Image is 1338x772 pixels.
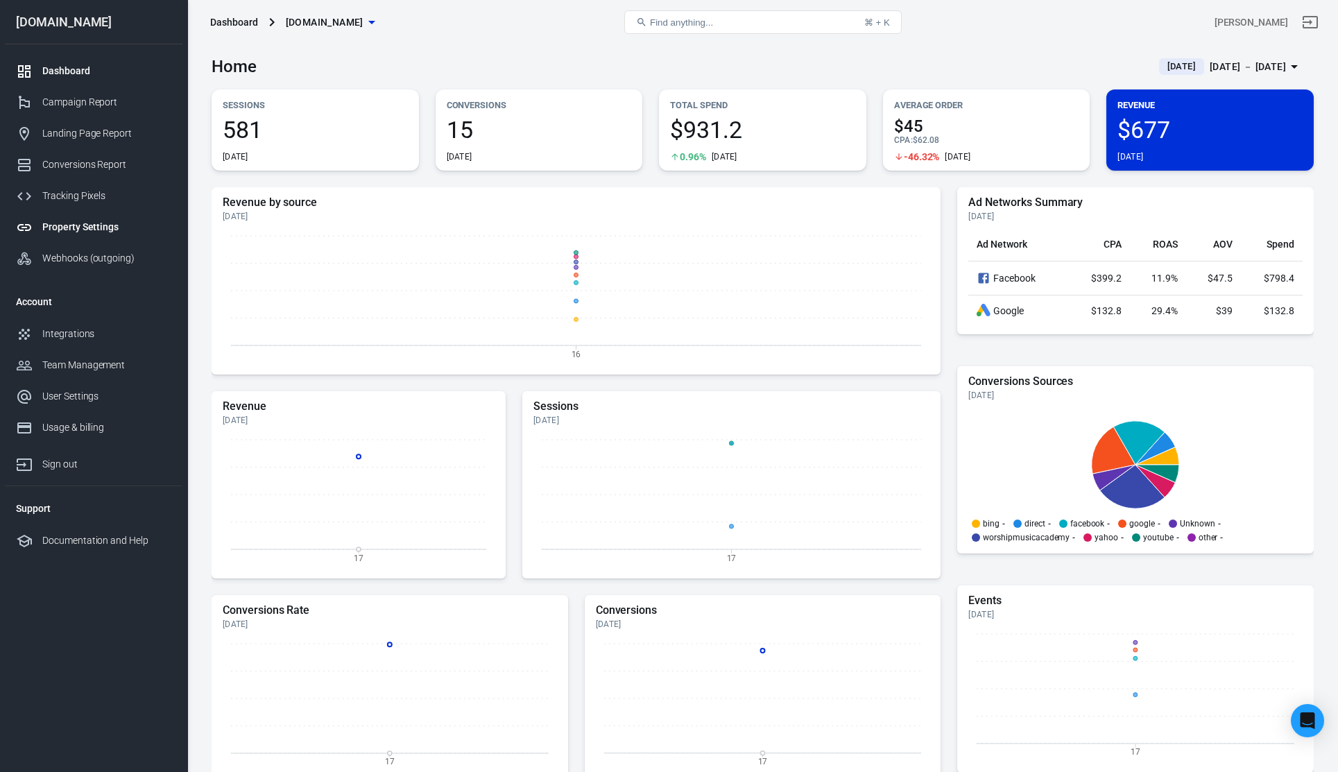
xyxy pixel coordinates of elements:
span: [DATE] [1162,60,1201,74]
div: Usage & billing [42,420,171,435]
div: [DATE] [1117,151,1143,162]
div: [DATE] [223,151,248,162]
div: Google [977,304,1059,318]
span: 581 [223,118,408,141]
div: [DATE] [945,151,970,162]
a: Dashboard [5,55,182,87]
h3: Home [212,57,257,76]
a: Webhooks (outgoing) [5,243,182,274]
span: $45 [894,118,1079,135]
span: - [1176,533,1179,542]
div: Conversions Report [42,157,171,172]
span: - [1002,520,1005,528]
h5: Revenue by source [223,196,929,209]
span: 15 [447,118,632,141]
div: Landing Page Report [42,126,171,141]
li: Account [5,285,182,318]
div: Google Ads [977,304,990,318]
div: Account id: CdSpVoDX [1215,15,1288,30]
div: Team Management [42,358,171,372]
th: ROAS [1130,228,1186,261]
a: User Settings [5,381,182,412]
p: Average Order [894,98,1079,112]
div: [DATE] [447,151,472,162]
svg: Facebook Ads [977,270,990,286]
a: Sign out [1294,6,1327,39]
a: Campaign Report [5,87,182,118]
div: [DATE] [596,619,930,630]
p: yahoo [1095,533,1118,542]
span: - [1072,533,1075,542]
tspan: 17 [758,757,768,766]
a: Usage & billing [5,412,182,443]
div: [DATE] [223,415,495,426]
div: Facebook [977,270,1059,286]
div: User Settings [42,389,171,404]
a: Landing Page Report [5,118,182,149]
div: Tracking Pixels [42,189,171,203]
tspan: 17 [727,553,737,563]
a: Sign out [5,443,182,480]
a: Tracking Pixels [5,180,182,212]
p: Total Spend [670,98,855,112]
p: bing [983,520,1000,528]
p: other [1199,533,1218,542]
tspan: 16 [572,349,581,359]
a: Team Management [5,350,182,381]
tspan: 17 [1131,747,1140,757]
p: Sessions [223,98,408,112]
span: - [1218,520,1221,528]
p: google [1129,520,1155,528]
div: Sign out [42,457,171,472]
p: Conversions [447,98,632,112]
span: 29.4% [1151,305,1178,316]
div: Campaign Report [42,95,171,110]
span: worshipmusicacademy.com [286,14,363,31]
span: $39 [1216,305,1233,316]
div: Open Intercom Messenger [1291,704,1324,737]
span: $677 [1117,118,1303,141]
span: 11.9% [1151,273,1178,284]
div: [DATE] － [DATE] [1210,58,1286,76]
div: [DOMAIN_NAME] [5,16,182,28]
p: worshipmusicacademy [983,533,1070,542]
h5: Conversions Rate [223,603,557,617]
a: Conversions Report [5,149,182,180]
button: Find anything...⌘ + K [624,10,902,34]
th: Ad Network [968,228,1067,261]
span: CPA : [894,135,913,145]
span: Find anything... [650,17,713,28]
h5: Ad Networks Summary [968,196,1303,209]
span: -46.32% [904,152,940,162]
a: Integrations [5,318,182,350]
h5: Sessions [533,400,929,413]
span: $132.8 [1264,305,1294,316]
span: $132.8 [1091,305,1122,316]
div: [DATE] [968,211,1303,222]
h5: Conversions Sources [968,375,1303,388]
p: facebook [1070,520,1105,528]
button: [DOMAIN_NAME] [280,10,380,35]
span: $931.2 [670,118,855,141]
p: Revenue [1117,98,1303,112]
div: Dashboard [210,15,258,29]
h5: Revenue [223,400,495,413]
p: youtube [1143,533,1174,542]
span: $47.5 [1208,273,1233,284]
span: - [1158,520,1160,528]
th: AOV [1186,228,1241,261]
th: Spend [1241,228,1303,261]
span: - [1107,520,1110,528]
p: Unknown [1180,520,1215,528]
div: Dashboard [42,64,171,78]
th: CPA [1067,228,1129,261]
button: [DATE][DATE] － [DATE] [1148,55,1314,78]
span: $62.08 [913,135,939,145]
span: - [1121,533,1124,542]
div: Webhooks (outgoing) [42,251,171,266]
h5: Events [968,594,1303,608]
tspan: 17 [354,553,363,563]
span: $798.4 [1264,273,1294,284]
span: 0.96% [680,152,706,162]
span: - [1220,533,1223,542]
